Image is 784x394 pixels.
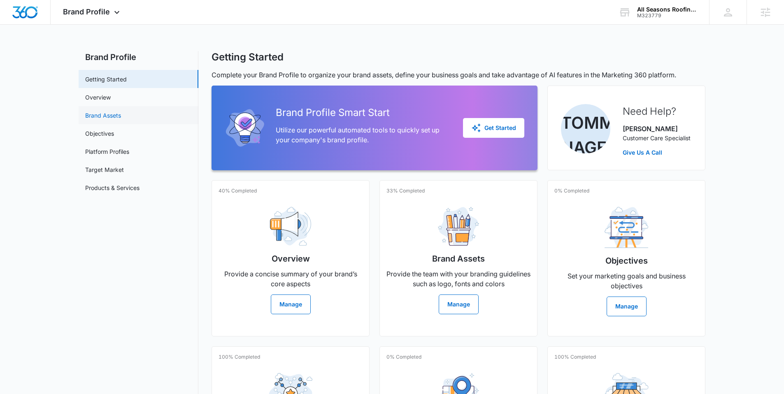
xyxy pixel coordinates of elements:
[554,271,698,291] p: Set your marketing goals and business objectives
[463,118,524,138] button: Get Started
[554,353,596,361] p: 100% Completed
[85,183,140,192] a: Products & Services
[212,180,370,336] a: 40% CompletedOverviewProvide a concise summary of your brand’s core aspectsManage
[605,255,648,267] h2: Objectives
[85,93,111,102] a: Overview
[439,294,479,314] button: Manage
[85,165,124,174] a: Target Market
[272,253,310,265] h2: Overview
[212,70,705,80] p: Complete your Brand Profile to organize your brand assets, define your business goals and take ad...
[85,75,127,83] a: Getting Started
[276,125,450,145] p: Utilize our powerful automated tools to quickly set up your company's brand profile.
[386,187,425,195] p: 33% Completed
[85,147,129,156] a: Platform Profiles
[276,105,450,120] h2: Brand Profile Smart Start
[79,51,198,63] h2: Brand Profile
[623,148,691,157] a: Give Us A Call
[271,294,311,314] button: Manage
[219,269,363,289] p: Provide a concise summary of your brand’s core aspects
[85,111,121,120] a: Brand Assets
[561,104,610,153] img: Tommy Nagel
[386,269,530,289] p: Provide the team with your branding guidelines such as logo, fonts and colors
[219,353,260,361] p: 100% Completed
[63,7,110,16] span: Brand Profile
[554,187,589,195] p: 0% Completed
[85,129,114,138] a: Objectives
[637,13,697,19] div: account id
[623,104,691,119] h2: Need Help?
[212,51,284,63] h1: Getting Started
[432,253,485,265] h2: Brand Assets
[547,180,705,336] a: 0% CompletedObjectivesSet your marketing goals and business objectivesManage
[637,6,697,13] div: account name
[623,124,691,134] p: [PERSON_NAME]
[386,353,421,361] p: 0% Completed
[379,180,537,336] a: 33% CompletedBrand AssetsProvide the team with your branding guidelines such as logo, fonts and c...
[607,297,647,316] button: Manage
[219,187,257,195] p: 40% Completed
[623,134,691,142] p: Customer Care Specialist
[471,123,516,133] div: Get Started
